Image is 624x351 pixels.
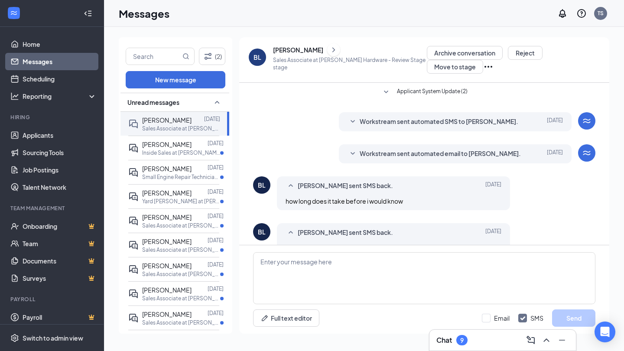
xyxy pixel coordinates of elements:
div: Team Management [10,205,95,212]
p: Sales Associate at [PERSON_NAME] Pea Ridge Hardware [142,222,220,229]
svg: Collapse [84,9,92,18]
span: [DATE] [547,117,563,127]
div: Open Intercom Messenger [595,322,615,342]
a: Applicants [23,127,97,144]
svg: SmallChevronUp [286,227,296,238]
button: Filter (2) [199,48,225,65]
svg: SmallChevronUp [212,97,222,107]
span: Workstream sent automated email to [PERSON_NAME]. [360,149,521,159]
span: [PERSON_NAME] sent SMS back. [298,227,393,238]
span: [PERSON_NAME] [142,189,192,197]
span: [PERSON_NAME] [142,237,192,245]
svg: ComposeMessage [526,335,536,345]
a: SurveysCrown [23,270,97,287]
p: [DATE] [204,115,220,123]
button: Archive conversation [427,46,503,60]
svg: Pen [260,314,269,322]
p: Yard [PERSON_NAME] at [PERSON_NAME] Mt. View Hardware [142,198,220,205]
svg: ActiveDoubleChat [128,216,139,226]
span: [DATE] [485,181,501,191]
svg: WorkstreamLogo [582,148,592,158]
p: [DATE] [208,237,224,244]
a: PayrollCrown [23,309,97,326]
button: ChevronUp [539,333,553,347]
div: Hiring [10,114,95,121]
button: ChevronRight [327,43,340,56]
span: [PERSON_NAME] [142,213,192,221]
div: Reporting [23,92,97,101]
svg: Settings [10,334,19,342]
span: [PERSON_NAME] [142,286,192,294]
svg: ChevronRight [329,45,338,55]
svg: ActiveDoubleChat [128,289,139,299]
svg: SmallChevronUp [286,181,296,191]
p: [DATE] [208,188,224,195]
span: Applicant System Update (2) [397,87,468,97]
span: [PERSON_NAME] [142,165,192,172]
svg: ActiveDoubleChat [128,192,139,202]
p: Sales Associate at [PERSON_NAME] Centerton Hardware [142,295,220,302]
a: OnboardingCrown [23,218,97,235]
div: BL [253,53,261,62]
div: Payroll [10,296,95,303]
p: [DATE] [208,164,224,171]
svg: Notifications [557,8,568,19]
a: Job Postings [23,161,97,179]
div: Switch to admin view [23,334,83,342]
button: Send [552,309,595,327]
a: Messages [23,53,97,70]
a: TeamCrown [23,235,97,252]
span: [PERSON_NAME] [142,310,192,318]
svg: ActiveDoubleChat [128,167,139,178]
svg: ChevronUp [541,335,552,345]
span: [PERSON_NAME] [142,140,192,148]
span: [PERSON_NAME] [142,262,192,270]
input: Search [126,48,181,65]
span: Unread messages [127,98,179,107]
div: BL [258,227,266,236]
span: [PERSON_NAME] [142,116,192,124]
svg: WorkstreamLogo [582,116,592,126]
div: TS [598,10,604,17]
p: Sales Associate at [PERSON_NAME] Pea Ridge Hardware [142,246,220,253]
p: Small Engine Repair Technician at F. L. [PERSON_NAME] Mt. View Hardware [142,173,220,181]
svg: Analysis [10,92,19,101]
svg: ActiveDoubleChat [128,264,139,275]
svg: ActiveDoubleChat [128,240,139,250]
svg: WorkstreamLogo [10,9,18,17]
a: DocumentsCrown [23,252,97,270]
p: Inside Sales at [PERSON_NAME][GEOGRAPHIC_DATA] [142,149,220,156]
p: [DATE] [208,309,224,317]
p: [DATE] [208,285,224,292]
h3: Chat [436,335,452,345]
a: Talent Network [23,179,97,196]
a: Sourcing Tools [23,144,97,161]
span: how long does it take before i would know [286,197,403,205]
svg: Filter [203,51,213,62]
a: Home [23,36,97,53]
svg: SmallChevronDown [348,117,358,127]
p: [DATE] [208,140,224,147]
span: Workstream sent automated SMS to [PERSON_NAME]. [360,117,518,127]
div: [PERSON_NAME] [273,45,323,54]
svg: Minimize [557,335,567,345]
button: New message [126,71,225,88]
div: BL [258,181,266,189]
button: Move to stage [427,60,483,74]
svg: ActiveDoubleChat [128,313,139,323]
button: SmallChevronDownApplicant System Update (2) [381,87,468,97]
h1: Messages [119,6,169,21]
svg: SmallChevronDown [348,149,358,159]
p: Sales Associate at [PERSON_NAME] Hardware - Review Stage stage [273,56,427,71]
p: Sales Associate at [PERSON_NAME] Centerton Hardware [142,319,220,326]
svg: QuestionInfo [576,8,587,19]
svg: SmallChevronDown [381,87,391,97]
p: Sales Associate at [PERSON_NAME] Tontitown Hardware [142,270,220,278]
button: Minimize [555,333,569,347]
span: [PERSON_NAME] sent SMS back. [298,181,393,191]
button: ComposeMessage [524,333,538,347]
div: 9 [460,337,464,344]
p: [DATE] [208,212,224,220]
svg: Ellipses [483,62,494,72]
span: [DATE] [547,149,563,159]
